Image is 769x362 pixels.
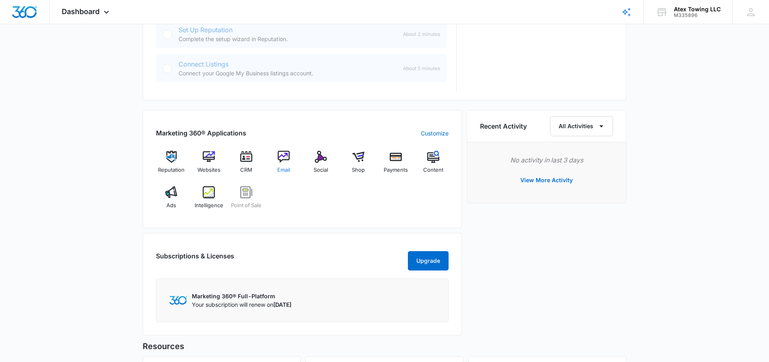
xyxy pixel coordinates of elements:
[179,69,397,77] p: Connect your Google My Business listings account.
[314,166,328,174] span: Social
[421,129,449,137] a: Customize
[480,155,613,165] p: No activity in last 3 days
[480,121,527,131] h6: Recent Activity
[674,6,721,12] div: account name
[384,166,408,174] span: Payments
[231,186,262,215] a: Point of Sale
[273,301,291,308] span: [DATE]
[192,300,291,309] p: Your subscription will renew on
[306,151,337,180] a: Social
[156,251,234,267] h2: Subscriptions & Licenses
[179,35,397,43] p: Complete the setup wizard in Reputation.
[156,151,187,180] a: Reputation
[197,166,220,174] span: Websites
[143,340,626,352] h5: Resources
[277,166,290,174] span: Email
[169,296,187,304] img: Marketing 360 Logo
[550,116,613,136] button: All Activities
[408,251,449,270] button: Upgrade
[423,166,443,174] span: Content
[380,151,412,180] a: Payments
[240,166,252,174] span: CRM
[512,171,581,190] button: View More Activity
[231,151,262,180] a: CRM
[195,202,223,210] span: Intelligence
[193,186,224,215] a: Intelligence
[193,151,224,180] a: Websites
[158,166,185,174] span: Reputation
[268,151,299,180] a: Email
[418,151,449,180] a: Content
[156,186,187,215] a: Ads
[403,31,440,38] span: About 2 minutes
[156,128,246,138] h2: Marketing 360® Applications
[231,202,262,210] span: Point of Sale
[166,202,176,210] span: Ads
[343,151,374,180] a: Shop
[352,166,365,174] span: Shop
[192,292,291,300] p: Marketing 360® Full-Platform
[403,65,440,72] span: About 5 minutes
[62,7,100,16] span: Dashboard
[674,12,721,18] div: account id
